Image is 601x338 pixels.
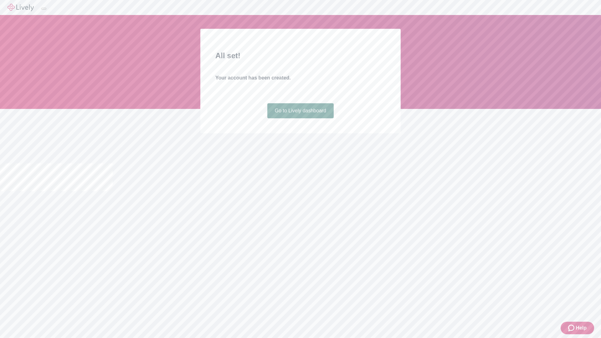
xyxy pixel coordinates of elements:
[267,103,334,118] a: Go to Lively dashboard
[215,50,386,61] h2: All set!
[41,8,46,10] button: Log out
[576,324,587,332] span: Help
[561,322,594,334] button: Zendesk support iconHelp
[568,324,576,332] svg: Zendesk support icon
[8,4,34,11] img: Lively
[215,74,386,82] h4: Your account has been created.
